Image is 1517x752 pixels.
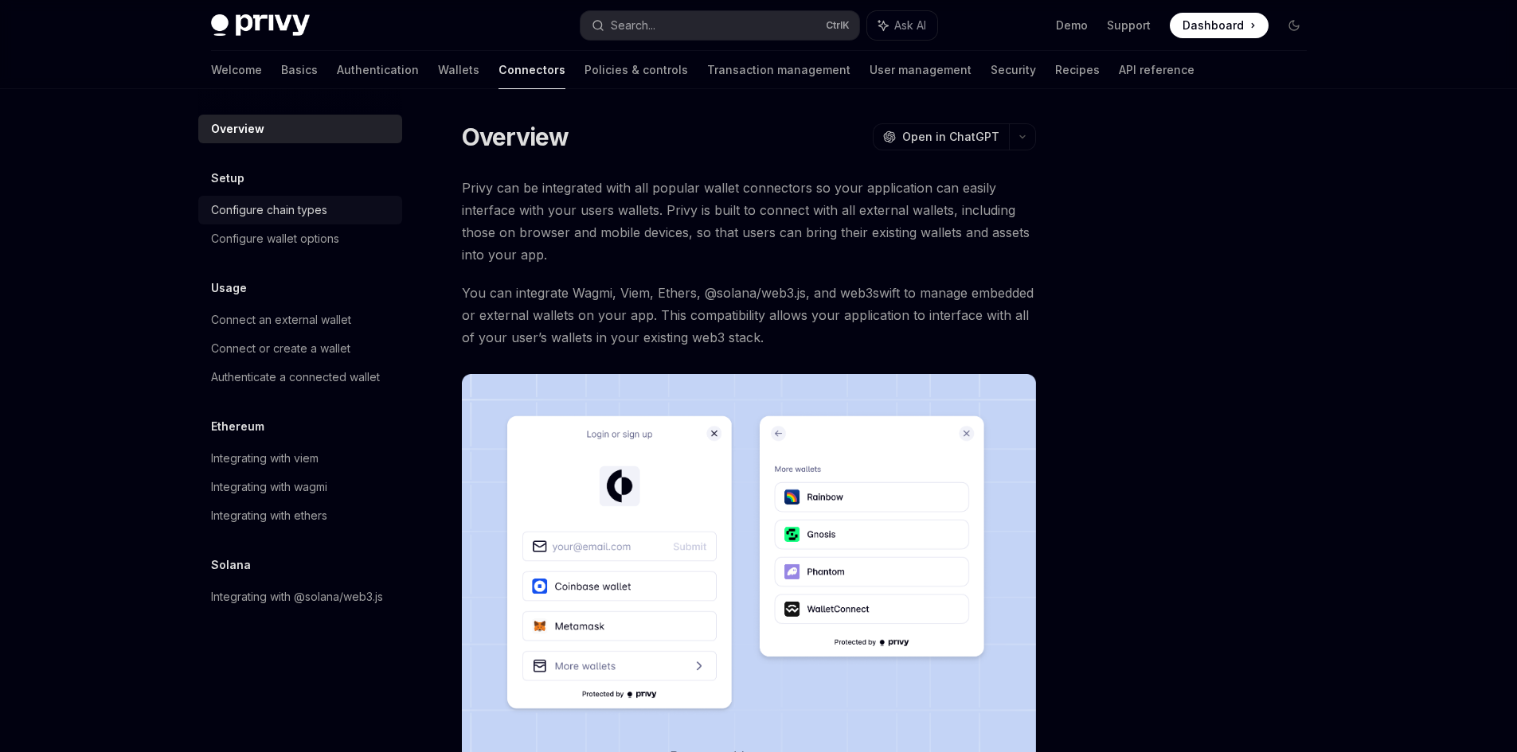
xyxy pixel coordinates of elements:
span: Ctrl K [826,19,850,32]
a: Support [1107,18,1151,33]
div: Integrating with ethers [211,506,327,525]
a: Integrating with @solana/web3.js [198,583,402,611]
a: Recipes [1055,51,1100,89]
a: Configure wallet options [198,224,402,253]
a: Overview [198,115,402,143]
span: Privy can be integrated with all popular wallet connectors so your application can easily interfa... [462,177,1036,266]
a: Authenticate a connected wallet [198,363,402,392]
a: Transaction management [707,51,850,89]
span: Dashboard [1183,18,1244,33]
a: Dashboard [1170,13,1269,38]
div: Integrating with @solana/web3.js [211,587,383,606]
a: Connect an external wallet [198,306,402,334]
a: User management [870,51,972,89]
a: Connectors [498,51,565,89]
div: Configure wallet options [211,229,339,248]
a: Welcome [211,51,262,89]
h5: Ethereum [211,417,264,436]
button: Open in ChatGPT [873,123,1009,150]
span: Open in ChatGPT [902,129,999,145]
a: API reference [1119,51,1194,89]
a: Wallets [438,51,479,89]
a: Integrating with viem [198,444,402,473]
div: Configure chain types [211,201,327,220]
div: Connect or create a wallet [211,339,350,358]
button: Toggle dark mode [1281,13,1307,38]
h1: Overview [462,123,569,151]
h5: Usage [211,279,247,298]
a: Integrating with wagmi [198,473,402,501]
span: You can integrate Wagmi, Viem, Ethers, @solana/web3.js, and web3swift to manage embedded or exter... [462,282,1036,349]
h5: Solana [211,555,251,575]
a: Configure chain types [198,196,402,224]
div: Authenticate a connected wallet [211,368,380,387]
div: Integrating with viem [211,449,319,468]
button: Search...CtrlK [581,11,859,40]
span: Ask AI [894,18,926,33]
a: Integrating with ethers [198,501,402,530]
button: Ask AI [867,11,937,40]
div: Integrating with wagmi [211,477,327,497]
a: Basics [281,51,318,89]
div: Search... [611,16,655,35]
a: Policies & controls [585,51,688,89]
div: Connect an external wallet [211,310,351,329]
a: Demo [1056,18,1088,33]
a: Authentication [337,51,419,89]
img: dark logo [211,14,310,37]
h5: Setup [211,169,244,188]
a: Connect or create a wallet [198,334,402,363]
div: Overview [211,119,264,138]
a: Security [991,51,1036,89]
